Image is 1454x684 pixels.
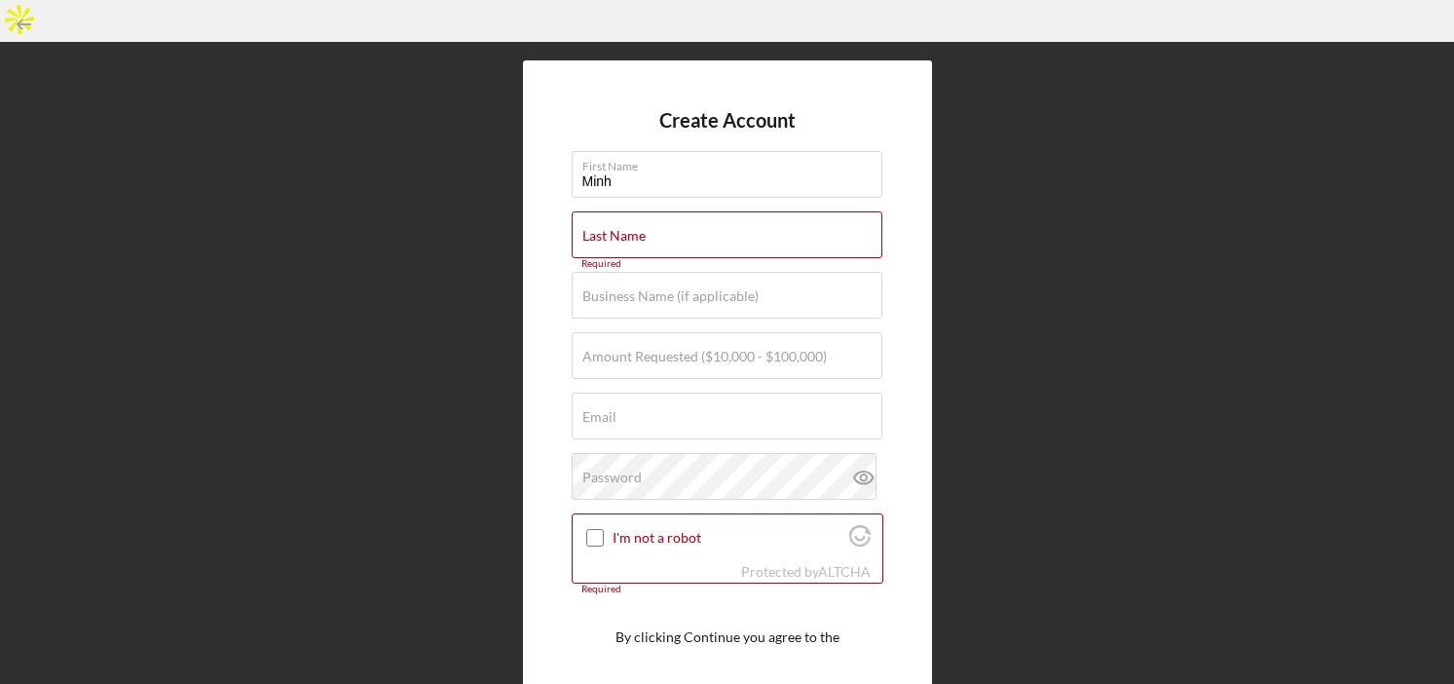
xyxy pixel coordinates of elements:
[818,563,871,580] a: Visit Altcha.org
[582,409,616,425] label: Email
[582,470,642,485] label: Password
[849,533,871,550] a: Visit Altcha.org
[582,152,882,173] label: First Name
[582,228,646,244] label: Last Name
[741,564,871,580] div: Protected by
[572,584,883,595] div: Required
[582,288,759,304] label: Business Name (if applicable)
[615,627,839,670] p: By clicking Continue you agree to the and
[659,109,796,132] h4: Create Account
[613,530,843,546] label: I'm not a robot
[572,258,883,270] div: Required
[582,349,827,364] label: Amount Requested ($10,000 - $100,000)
